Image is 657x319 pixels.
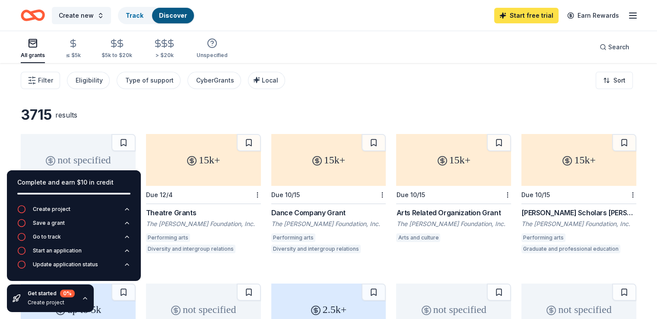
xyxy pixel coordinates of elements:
span: Create new [59,10,94,21]
span: Local [262,77,278,84]
div: 15k+ [521,134,636,186]
div: Performing arts [271,233,315,242]
div: $5k to $20k [102,52,132,59]
button: CyberGrants [187,72,241,89]
div: Diversity and intergroup relations [271,245,361,253]
button: Create new [52,7,111,24]
div: 3715 [21,106,52,124]
button: All grants [21,35,45,63]
button: $5k to $20k [102,35,132,63]
div: The [PERSON_NAME] Foundation, Inc. [146,220,261,228]
div: Start an application [33,247,82,254]
a: 15k+Due 10/15[PERSON_NAME] Scholars [PERSON_NAME]The [PERSON_NAME] Foundation, Inc.Performing art... [521,134,636,256]
button: > $20k [153,35,176,63]
span: Filter [38,75,53,86]
div: Type of support [125,75,174,86]
div: Dance Company Grant [271,207,386,218]
button: ≤ $5k [66,35,81,63]
button: Start an application [17,246,130,260]
button: Filter [21,72,60,89]
div: [PERSON_NAME] Scholars [PERSON_NAME] [521,207,636,218]
div: Create project [28,299,75,306]
div: Arts and culture [396,233,440,242]
div: Eligibility [76,75,103,86]
div: Due 10/15 [271,191,300,198]
button: Type of support [117,72,181,89]
button: Update application status [17,260,130,274]
div: Performing arts [521,233,565,242]
div: The [PERSON_NAME] Foundation, Inc. [521,220,636,228]
div: Due 10/15 [521,191,550,198]
a: 15k+Due 10/15Arts Related Organization GrantThe [PERSON_NAME] Foundation, Inc.Arts and culture [396,134,511,245]
button: Eligibility [67,72,110,89]
div: 0 % [60,290,75,297]
div: Save a grant [33,220,65,226]
div: Go to track [33,233,61,240]
div: 15k+ [271,134,386,186]
div: Graduate and professional education [521,245,620,253]
div: All grants [21,52,45,59]
div: The [PERSON_NAME] Foundation, Inc. [271,220,386,228]
a: Track [126,12,143,19]
div: Theatre Grants [146,207,261,218]
div: results [55,110,77,120]
div: Due 10/15 [396,191,425,198]
a: Start free trial [494,8,559,23]
div: > $20k [153,52,176,59]
button: Create project [17,205,130,219]
div: Arts Related Organization Grant [396,207,511,218]
div: Update application status [33,261,98,268]
div: Performing arts [146,233,190,242]
button: Save a grant [17,219,130,233]
a: Earn Rewards [562,8,624,23]
button: Local [248,72,285,89]
span: Sort [613,75,625,86]
div: not specified [21,134,136,186]
button: TrackDiscover [118,7,195,24]
div: Unspecified [197,52,228,59]
a: 15k+Due 10/15Dance Company GrantThe [PERSON_NAME] Foundation, Inc.Performing artsDiversity and in... [271,134,386,256]
div: Get started [28,290,75,297]
span: Search [608,42,629,52]
div: ≤ $5k [66,52,81,59]
button: Unspecified [197,35,228,63]
div: CyberGrants [196,75,234,86]
div: 15k+ [146,134,261,186]
a: Home [21,5,45,26]
a: 15k+Due 12/4Theatre GrantsThe [PERSON_NAME] Foundation, Inc.Performing artsDiversity and intergro... [146,134,261,256]
button: Search [593,38,636,56]
div: The [PERSON_NAME] Foundation, Inc. [396,220,511,228]
div: Diversity and intergroup relations [146,245,235,253]
button: Sort [596,72,633,89]
button: Go to track [17,233,130,246]
div: Create project [33,206,70,213]
div: Complete and earn $10 in credit [17,177,130,188]
a: not specifiedRollingWK [PERSON_NAME] Foundation GrantWK [PERSON_NAME] FoundationEarly childhood e... [21,134,136,263]
div: Due 12/4 [146,191,173,198]
a: Discover [159,12,187,19]
div: 15k+ [396,134,511,186]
